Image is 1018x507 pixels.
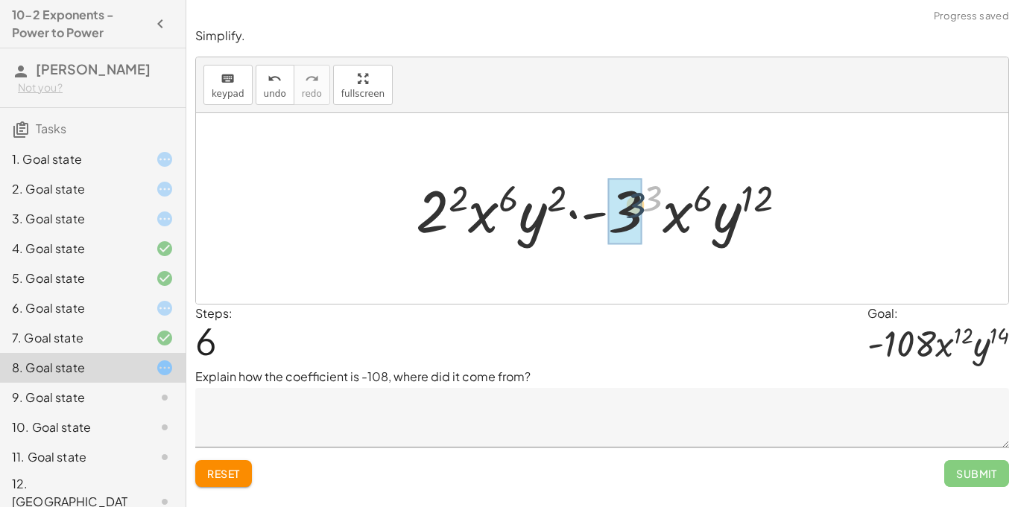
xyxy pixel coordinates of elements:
div: 6. Goal state [12,299,132,317]
i: Task started. [156,210,174,228]
button: fullscreen [333,65,393,105]
div: 3. Goal state [12,210,132,228]
div: 5. Goal state [12,270,132,287]
div: 7. Goal state [12,329,132,347]
i: Task started. [156,299,174,317]
span: undo [264,89,286,99]
div: 11. Goal state [12,448,132,466]
i: Task not started. [156,418,174,436]
button: undoundo [256,65,294,105]
h4: 10-2 Exponents - Power to Power [12,6,147,42]
i: Task started. [156,180,174,198]
button: redoredo [294,65,330,105]
i: Task started. [156,359,174,377]
span: 6 [195,318,217,363]
div: 8. Goal state [12,359,132,377]
div: Not you? [18,80,174,95]
span: Reset [207,467,240,480]
div: 2. Goal state [12,180,132,198]
div: Goal: [867,304,1009,322]
span: Progress saved [934,9,1009,24]
p: Explain how the coefficient is -108, where did it come from? [195,368,1009,386]
div: 9. Goal state [12,389,132,406]
i: Task finished and correct. [156,329,174,347]
i: Task started. [156,150,174,168]
div: 4. Goal state [12,240,132,258]
i: redo [305,70,319,88]
span: keypad [212,89,244,99]
span: Tasks [36,121,66,136]
button: Reset [195,460,252,487]
div: 1. Goal state [12,150,132,168]
i: Task not started. [156,448,174,466]
i: Task finished and correct. [156,240,174,258]
button: keyboardkeypad [203,65,253,105]
i: Task not started. [156,389,174,406]
div: 10. Goal state [12,418,132,436]
i: undo [268,70,282,88]
span: [PERSON_NAME] [36,60,151,77]
label: Steps: [195,305,233,321]
p: Simplify. [195,28,1009,45]
span: redo [302,89,322,99]
span: fullscreen [341,89,385,99]
i: keyboard [221,70,235,88]
i: Task finished and correct. [156,270,174,287]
